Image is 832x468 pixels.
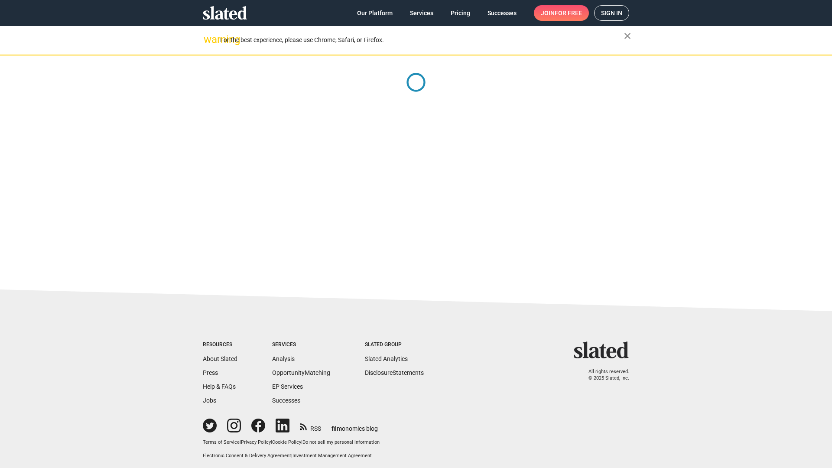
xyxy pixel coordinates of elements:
[300,419,321,433] a: RSS
[594,5,629,21] a: Sign in
[203,369,218,376] a: Press
[291,453,292,458] span: |
[203,397,216,404] a: Jobs
[203,383,236,390] a: Help & FAQs
[403,5,440,21] a: Services
[579,369,629,381] p: All rights reserved. © 2025 Slated, Inc.
[534,5,589,21] a: Joinfor free
[271,439,272,445] span: |
[241,439,271,445] a: Privacy Policy
[350,5,400,21] a: Our Platform
[601,6,622,20] span: Sign in
[240,439,241,445] span: |
[203,341,237,348] div: Resources
[444,5,477,21] a: Pricing
[203,453,291,458] a: Electronic Consent & Delivery Agreement
[272,341,330,348] div: Services
[331,418,378,433] a: filmonomics blog
[451,5,470,21] span: Pricing
[272,355,295,362] a: Analysis
[487,5,517,21] span: Successes
[541,5,582,21] span: Join
[481,5,523,21] a: Successes
[331,425,342,432] span: film
[302,439,380,446] button: Do not sell my personal information
[365,341,424,348] div: Slated Group
[272,383,303,390] a: EP Services
[555,5,582,21] span: for free
[272,369,330,376] a: OpportunityMatching
[357,5,393,21] span: Our Platform
[292,453,372,458] a: Investment Management Agreement
[220,34,624,46] div: For the best experience, please use Chrome, Safari, or Firefox.
[410,5,433,21] span: Services
[622,31,633,41] mat-icon: close
[203,439,240,445] a: Terms of Service
[203,355,237,362] a: About Slated
[365,369,424,376] a: DisclosureStatements
[272,439,301,445] a: Cookie Policy
[301,439,302,445] span: |
[204,34,214,45] mat-icon: warning
[272,397,300,404] a: Successes
[365,355,408,362] a: Slated Analytics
